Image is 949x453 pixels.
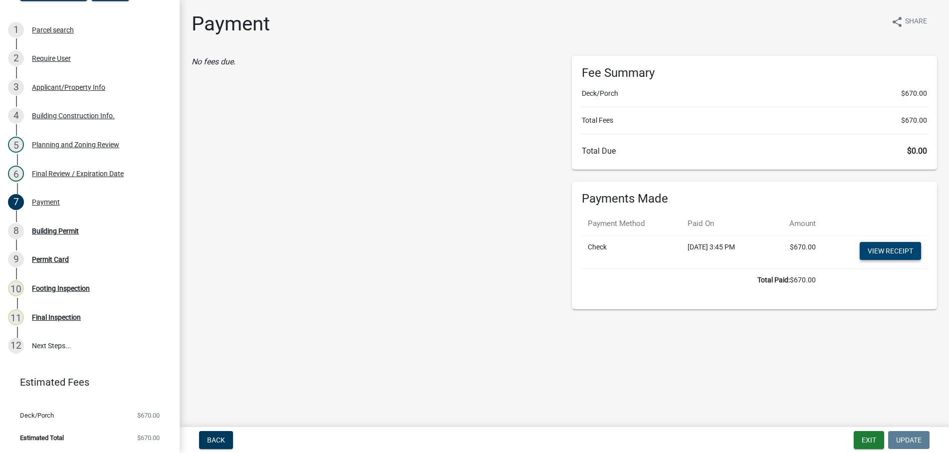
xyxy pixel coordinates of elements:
td: Check [582,235,682,268]
li: Deck/Porch [582,88,927,99]
b: Total Paid: [757,276,790,284]
div: Building Construction Info. [32,112,115,119]
span: $670.00 [901,88,927,99]
div: 2 [8,50,24,66]
div: Permit Card [32,256,69,263]
span: Share [905,16,927,28]
a: View receipt [860,242,921,260]
button: Update [888,431,930,449]
div: 12 [8,338,24,354]
div: 9 [8,251,24,267]
h1: Payment [192,12,270,36]
h6: Fee Summary [582,66,927,80]
h6: Payments Made [582,192,927,206]
span: $670.00 [901,115,927,126]
div: Footing Inspection [32,285,90,292]
button: Exit [854,431,884,449]
h6: Total Due [582,146,927,156]
div: 3 [8,79,24,95]
div: Payment [32,199,60,206]
div: 4 [8,108,24,124]
td: [DATE] 3:45 PM [682,235,767,268]
span: Back [207,436,225,444]
span: $0.00 [907,146,927,156]
span: Update [896,436,922,444]
th: Amount [766,212,822,235]
span: Deck/Porch [20,412,54,419]
div: 8 [8,223,24,239]
li: Total Fees [582,115,927,126]
div: 7 [8,194,24,210]
i: No fees due. [192,57,236,66]
div: Require User [32,55,71,62]
div: 5 [8,137,24,153]
span: $670.00 [137,412,160,419]
div: Applicant/Property Info [32,84,105,91]
div: Final Inspection [32,314,81,321]
span: Estimated Total [20,435,64,441]
div: Final Review / Expiration Date [32,170,124,177]
th: Paid On [682,212,767,235]
a: Estimated Fees [8,372,164,392]
td: $670.00 [582,268,822,291]
th: Payment Method [582,212,682,235]
td: $670.00 [766,235,822,268]
button: Back [199,431,233,449]
button: shareShare [883,12,935,31]
div: Parcel search [32,26,74,33]
div: Planning and Zoning Review [32,141,119,148]
div: Building Permit [32,227,79,234]
div: 6 [8,166,24,182]
div: 1 [8,22,24,38]
div: 11 [8,309,24,325]
i: share [891,16,903,28]
span: $670.00 [137,435,160,441]
div: 10 [8,280,24,296]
